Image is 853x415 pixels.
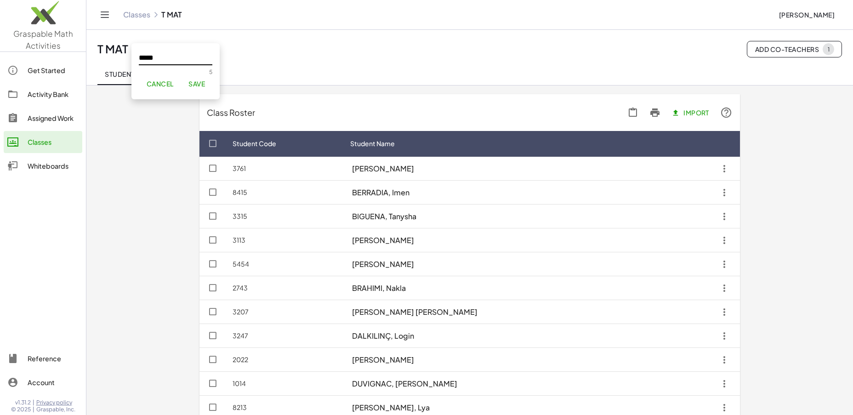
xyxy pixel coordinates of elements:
[755,43,834,55] span: Add Co-Teachers
[28,113,79,124] div: Assigned Work
[352,355,414,365] span: [PERSON_NAME]
[352,307,478,317] span: [PERSON_NAME] [PERSON_NAME]
[199,94,740,131] div: Class Roster
[33,399,34,406] span: |
[97,7,112,22] button: Toggle navigation
[225,157,343,181] td: 3761
[225,205,343,228] td: 3315
[146,80,173,88] span: Cancel
[350,139,395,148] span: Student Name
[28,377,79,388] div: Account
[4,107,82,129] a: Assigned Work
[225,228,343,252] td: 3113
[33,406,34,413] span: |
[4,131,82,153] a: Classes
[673,108,709,117] span: Import
[4,347,82,370] a: Reference
[352,379,457,389] span: DUVIGNAC, [PERSON_NAME]
[352,284,406,293] span: BRAHIMI, Nakla
[188,80,205,88] span: Save
[352,236,414,245] span: [PERSON_NAME]
[771,6,842,23] button: [PERSON_NAME]
[225,252,343,276] td: 5454
[28,160,79,171] div: Whiteboards
[225,348,343,372] td: 2022
[181,75,212,92] button: Save
[11,406,31,413] span: © 2025
[352,331,414,341] span: DALKILINÇ, Login
[352,403,430,413] span: [PERSON_NAME], Lya
[225,372,343,396] td: 1014
[225,324,343,348] td: 3247
[28,353,79,364] div: Reference
[352,260,414,269] span: [PERSON_NAME]
[105,70,139,78] span: Students
[139,75,181,92] button: Cancel
[36,406,75,413] span: Graspable, Inc.
[225,276,343,300] td: 2743
[209,68,212,75] div: 5
[666,104,717,121] button: Import
[779,11,835,19] span: [PERSON_NAME]
[15,399,31,406] span: v1.31.2
[352,188,409,198] span: BERRADIA, Imen
[4,155,82,177] a: Whiteboards
[352,212,416,222] span: BIGUENA, Tanysha
[4,59,82,81] a: Get Started
[233,139,276,148] span: Student Code
[28,89,79,100] div: Activity Bank
[747,41,842,57] button: Add Co-Teachers1
[28,136,79,148] div: Classes
[28,65,79,76] div: Get Started
[225,300,343,324] td: 3207
[97,42,128,56] div: T MAT
[36,399,75,406] a: Privacy policy
[352,164,414,174] span: [PERSON_NAME]
[13,28,73,51] span: Graspable Math Activities
[4,83,82,105] a: Activity Bank
[4,371,82,393] a: Account
[123,10,150,19] a: Classes
[225,181,343,205] td: 8415
[827,46,830,53] div: 1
